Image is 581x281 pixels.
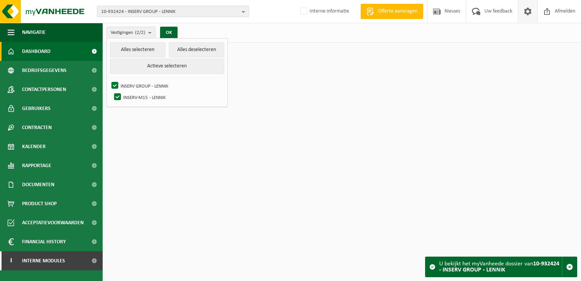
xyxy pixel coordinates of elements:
button: Actieve selecteren [110,59,224,74]
span: Navigatie [22,23,46,42]
span: Interne modules [22,251,65,270]
span: Gebruikers [22,99,51,118]
strong: 10-932424 - INSERV GROUP - LENNIK [439,261,559,273]
a: Offerte aanvragen [360,4,423,19]
label: Interne informatie [299,6,349,17]
label: INSERV GROUP - LENNIK [110,80,224,91]
span: Rapportage [22,156,51,175]
button: 10-932424 - INSERV GROUP - LENNIK [97,6,249,17]
span: Offerte aanvragen [376,8,419,15]
button: Vestigingen(2/2) [106,27,156,38]
span: Product Shop [22,194,57,213]
button: Alles deselecteren [169,42,224,57]
div: U bekijkt het myVanheede dossier van [439,257,562,277]
button: Alles selecteren [110,42,165,57]
button: OK [160,27,178,39]
span: Bedrijfsgegevens [22,61,67,80]
span: Acceptatievoorwaarden [22,213,84,232]
label: INSERV-M15 - LENNIK [113,91,224,103]
span: Documenten [22,175,54,194]
span: Vestigingen [111,27,145,38]
span: I [8,251,14,270]
span: Kalender [22,137,46,156]
span: Financial History [22,232,66,251]
span: 10-932424 - INSERV GROUP - LENNIK [101,6,239,18]
span: Dashboard [22,42,51,61]
count: (2/2) [135,30,145,35]
span: Contactpersonen [22,80,66,99]
span: Contracten [22,118,52,137]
